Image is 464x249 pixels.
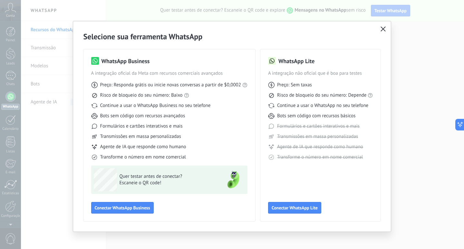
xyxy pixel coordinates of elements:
span: Continue a usar o WhatsApp no seu telefone [277,102,368,109]
h3: WhatsApp Business [101,57,150,65]
span: Preço: Sem taxas [277,82,312,88]
span: Transmissões em massa personalizadas [277,133,358,140]
span: Conectar WhatsApp Business [95,206,150,210]
button: Conectar WhatsApp Business [91,202,154,214]
span: Continue a usar o WhatsApp Business no seu telefone [100,102,211,109]
span: Quer testar antes de conectar? [120,173,214,180]
span: Transmissões em massa personalizadas [100,133,181,140]
span: Preço: Responda grátis ou inicie novas conversas a partir de $0,0002 [100,82,241,88]
span: Escaneie o QR code! [120,180,214,186]
span: Bots sem código com recursos básicos [277,113,355,119]
span: A integração oficial da Meta com recursos comerciais avançados [91,70,247,77]
h2: Selecione sua ferramenta WhatsApp [83,32,381,42]
span: Formulários e cartões interativos e mais [277,123,360,129]
span: Risco de bloqueio do seu número: Baixo [100,92,183,99]
span: Agente de IA que responde como humano [277,144,363,150]
span: Formulários e cartões interativos e mais [100,123,183,129]
span: Risco de bloqueio do seu número: Depende [277,92,367,99]
button: Conectar WhatsApp Lite [268,202,321,214]
img: green-phone.png [222,168,245,191]
span: Agente de IA que responde como humano [100,144,186,150]
span: Transforme o número em nome comercial [277,154,363,160]
span: Conectar WhatsApp Lite [272,206,318,210]
h3: WhatsApp Lite [278,57,314,65]
span: A integração não oficial que é boa para testes [268,70,373,77]
span: Transforme o número em nome comercial [100,154,186,160]
span: Bots sem código com recursos avançados [100,113,185,119]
